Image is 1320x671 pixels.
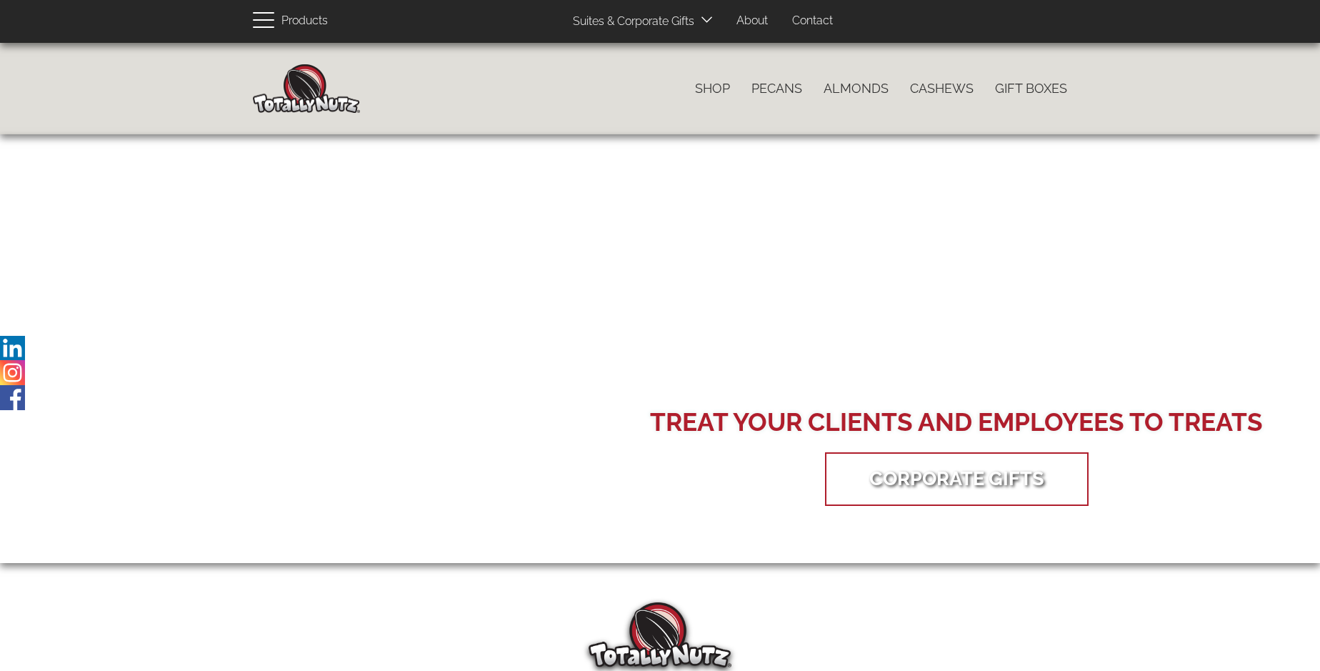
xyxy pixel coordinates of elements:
[813,74,899,104] a: Almonds
[684,74,741,104] a: Shop
[984,74,1078,104] a: Gift Boxes
[253,64,360,113] img: Home
[899,74,984,104] a: Cashews
[781,7,844,35] a: Contact
[562,8,699,36] a: Suites & Corporate Gifts
[848,456,1066,501] a: Corporate Gifts
[726,7,779,35] a: About
[741,74,813,104] a: Pecans
[650,404,1263,440] div: Treat your Clients and Employees to Treats
[281,11,328,31] span: Products
[589,602,731,667] img: Totally Nutz Logo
